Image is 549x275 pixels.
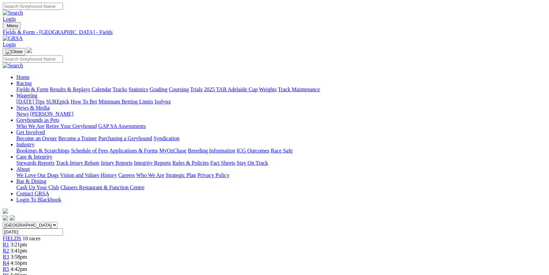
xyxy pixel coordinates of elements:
a: Purchasing a Greyhound [98,135,152,141]
div: Industry [16,148,546,154]
a: Privacy Policy [197,172,229,178]
a: Who We Are [136,172,164,178]
div: Racing [16,86,546,93]
a: FIELDS [3,236,21,241]
a: Stay On Track [237,160,268,166]
a: Tracks [113,86,127,92]
a: Home [16,74,30,80]
a: Track Injury Rebate [56,160,99,166]
a: R3 [3,254,9,260]
a: Integrity Reports [134,160,171,166]
a: R5 [3,266,9,272]
span: Menu [7,23,18,28]
span: R2 [3,248,9,254]
button: Toggle navigation [3,22,21,29]
a: News & Media [16,105,50,111]
a: Rules & Policies [172,160,209,166]
img: Close [5,49,22,54]
a: Become an Owner [16,135,57,141]
a: [DATE] Tips [16,99,45,104]
a: Retire Your Greyhound [46,123,97,129]
a: Who We Are [16,123,45,129]
img: twitter.svg [10,215,15,221]
a: Coursing [169,86,189,92]
a: About [16,166,30,172]
a: Bar & Dining [16,178,46,184]
a: Track Maintenance [278,86,320,92]
a: Careers [118,172,135,178]
a: Calendar [92,86,111,92]
a: Fact Sheets [210,160,235,166]
img: facebook.svg [3,215,8,221]
span: 3:21pm [11,242,27,247]
a: R1 [3,242,9,247]
a: Applications & Forms [109,148,158,153]
img: GRSA [3,35,23,42]
div: Wagering [16,99,546,105]
a: Isolynx [155,99,171,104]
a: Trials [190,86,203,92]
span: 10 races [22,236,41,241]
a: Fields & Form - [GEOGRAPHIC_DATA] - Fields [3,29,546,35]
a: Injury Reports [101,160,132,166]
div: Care & Integrity [16,160,546,166]
a: Weights [259,86,277,92]
a: Race Safe [271,148,292,153]
a: Minimum Betting Limits [98,99,153,104]
a: Strategic Plan [166,172,196,178]
span: 3:41pm [11,248,27,254]
div: Get Involved [16,135,546,142]
div: Greyhounds as Pets [16,123,546,129]
button: Toggle navigation [3,48,25,55]
img: Search [3,63,23,69]
a: Industry [16,142,34,147]
a: History [100,172,117,178]
a: Login [3,42,16,47]
a: SUREpick [46,99,69,104]
a: Syndication [154,135,179,141]
a: Become a Trainer [58,135,97,141]
a: [PERSON_NAME] [30,111,73,117]
a: Breeding Information [188,148,235,153]
a: Stewards Reports [16,160,54,166]
a: Racing [16,80,32,86]
img: logo-grsa-white.png [27,48,32,53]
a: Care & Integrity [16,154,52,160]
a: ICG Outcomes [237,148,269,153]
span: 4:42pm [11,266,27,272]
img: Search [3,10,23,16]
a: Fields & Form [16,86,48,92]
input: Search [3,3,63,10]
div: Bar & Dining [16,184,546,191]
a: Cash Up Your Club [16,184,59,190]
span: 3:58pm [11,254,27,260]
div: About [16,172,546,178]
a: Get Involved [16,129,45,135]
a: Login [3,16,16,22]
a: GAP SA Assessments [98,123,146,129]
a: R4 [3,260,9,266]
a: Wagering [16,93,37,98]
a: Greyhounds as Pets [16,117,59,123]
a: Login To Blackbook [16,197,61,203]
a: Grading [150,86,167,92]
a: Schedule of Fees [71,148,108,153]
a: Contact GRSA [16,191,49,196]
a: How To Bet [71,99,97,104]
a: Statistics [129,86,148,92]
a: Vision and Values [60,172,99,178]
a: News [16,111,29,117]
span: 4:16pm [11,260,27,266]
a: Results & Replays [50,86,90,92]
input: Select date [3,228,63,236]
a: We Love Our Dogs [16,172,59,178]
div: News & Media [16,111,546,117]
a: Bookings & Scratchings [16,148,69,153]
a: 2025 TAB Adelaide Cup [204,86,258,92]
